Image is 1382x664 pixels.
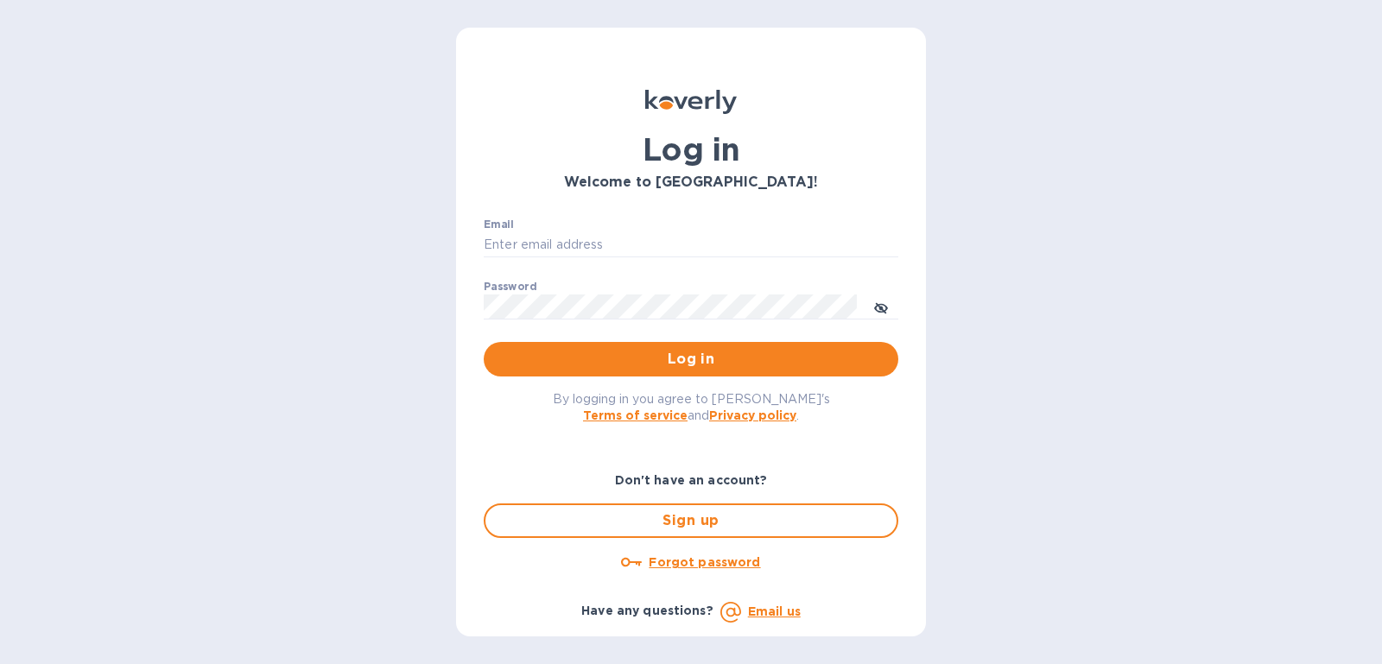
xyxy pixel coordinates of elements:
[484,131,898,168] h1: Log in
[498,349,884,370] span: Log in
[864,289,898,324] button: toggle password visibility
[581,604,713,617] b: Have any questions?
[748,604,801,618] a: Email us
[615,473,768,487] b: Don't have an account?
[484,503,898,538] button: Sign up
[583,408,688,422] a: Terms of service
[645,90,737,114] img: Koverly
[553,392,830,422] span: By logging in you agree to [PERSON_NAME]'s and .
[484,232,898,258] input: Enter email address
[499,510,883,531] span: Sign up
[484,219,514,230] label: Email
[484,174,898,191] h3: Welcome to [GEOGRAPHIC_DATA]!
[649,555,760,569] u: Forgot password
[484,281,536,292] label: Password
[709,408,796,422] a: Privacy policy
[484,342,898,376] button: Log in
